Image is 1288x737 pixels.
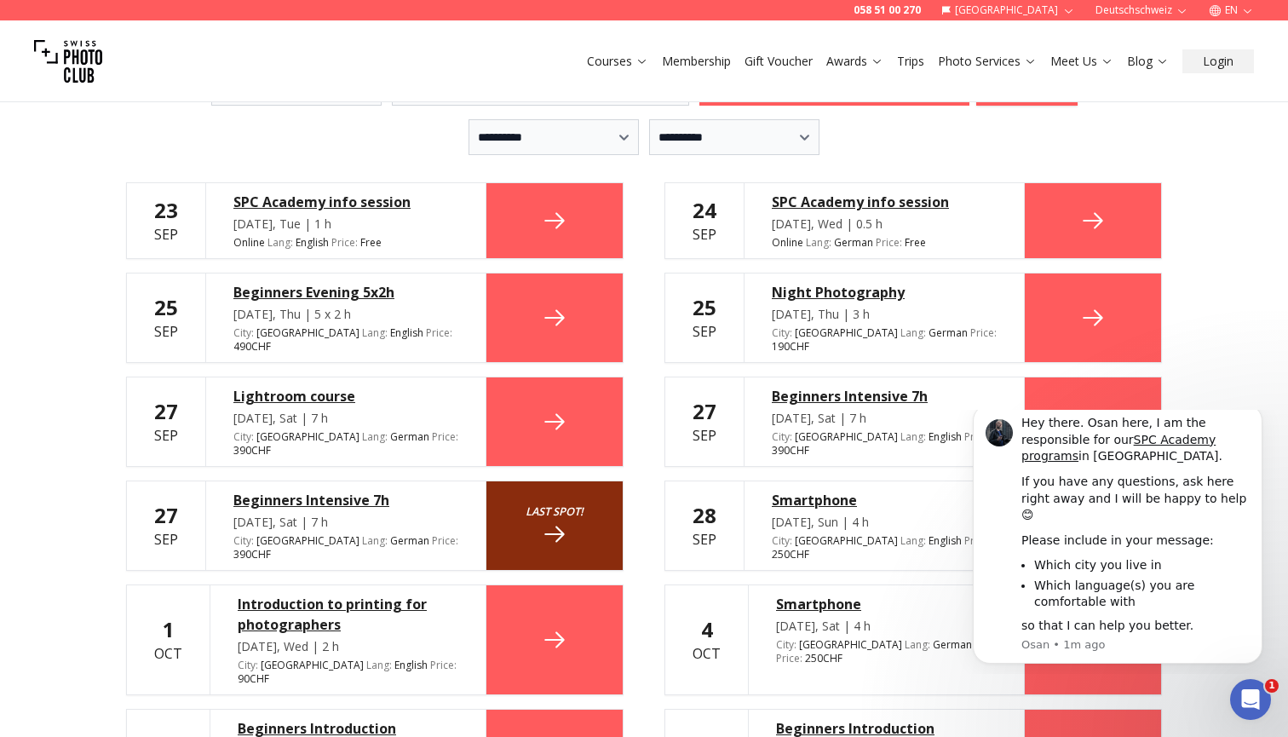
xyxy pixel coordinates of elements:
div: [GEOGRAPHIC_DATA] 90 CHF [238,659,458,686]
b: 23 [154,196,178,224]
a: Courses [587,53,648,70]
span: Price : [430,658,457,672]
a: Meet Us [1050,53,1113,70]
div: Sep [693,197,716,245]
span: Lang : [362,429,388,444]
div: so that I can help you better. [74,208,302,225]
b: 27 [154,501,178,529]
span: City : [772,429,792,444]
div: Online Free [772,236,997,250]
span: Price : [776,651,802,665]
a: Membership [662,53,731,70]
b: 27 [693,397,716,425]
div: Oct [693,616,721,664]
div: Sep [693,294,716,342]
a: Beginners Intensive 7h [772,386,997,406]
span: English [929,534,962,548]
img: Swiss photo club [34,27,102,95]
b: 25 [154,293,178,321]
div: [DATE], Sat | 7 h [233,514,458,531]
span: Price : [426,325,452,340]
div: Sep [693,502,716,550]
div: Sep [154,398,178,446]
b: 25 [693,293,716,321]
div: Sep [154,294,178,342]
div: [GEOGRAPHIC_DATA] 390 CHF [772,430,997,458]
a: Awards [826,53,883,70]
a: 058 51 00 270 [854,3,921,17]
button: Gift Voucher [738,49,819,73]
button: Blog [1120,49,1176,73]
span: German [933,638,972,652]
div: [GEOGRAPHIC_DATA] 390 CHF [233,430,458,458]
div: [DATE], Wed | 2 h [238,638,458,655]
div: [DATE], Thu | 3 h [772,306,997,323]
div: [GEOGRAPHIC_DATA] 250 CHF [772,534,997,561]
div: [DATE], Sun | 4 h [772,514,997,531]
div: [DATE], Thu | 5 x 2 h [233,306,458,323]
a: Beginners Evening 5x2h [233,282,458,302]
span: Lang : [905,637,930,652]
span: Price : [970,325,997,340]
div: [DATE], Sat | 4 h [776,618,997,635]
span: City : [776,637,796,652]
a: Photo Services [938,53,1037,70]
button: Awards [819,49,890,73]
span: City : [233,325,254,340]
b: 4 [701,615,713,643]
span: Price : [432,533,458,548]
span: Lang : [362,325,388,340]
div: [DATE], Tue | 1 h [233,216,458,233]
li: Which city you live in [87,147,302,164]
div: Oct [154,616,182,664]
span: City : [233,533,254,548]
span: English [296,236,329,250]
span: English [394,659,428,672]
span: Lang : [366,658,392,672]
span: English [390,326,423,340]
button: Membership [655,49,738,73]
span: Price : [432,429,458,444]
img: Profile image for Osan [38,9,66,37]
a: SPC Academy info session [233,192,458,212]
button: Meet Us [1044,49,1120,73]
a: Smartphone [772,490,997,510]
span: 1 [1265,679,1279,693]
a: Beginners Intensive 7h [233,490,458,510]
span: Lang : [900,533,926,548]
span: Price : [331,235,358,250]
a: Introduction to printing for photographers [238,594,458,635]
button: Trips [890,49,931,73]
span: Price : [876,235,902,250]
div: Hey there. Osan here, I am the responsible for our in [GEOGRAPHIC_DATA]. [74,5,302,55]
button: Photo Services [931,49,1044,73]
iframe: Intercom live chat [1230,679,1271,720]
div: [DATE], Wed | 0.5 h [772,216,997,233]
span: City : [238,658,258,672]
span: German [834,236,873,250]
b: 28 [693,501,716,529]
a: Smartphone [776,594,997,614]
div: Sep [693,398,716,446]
span: Lang : [267,235,293,250]
li: Which language(s) you are comfortable with [87,168,302,199]
div: [GEOGRAPHIC_DATA] 490 CHF [233,326,458,354]
span: German [929,326,968,340]
span: German [390,430,429,444]
div: If you have any questions, ask here right away and I will be happy to help 😊 [74,64,302,114]
span: English [929,430,962,444]
span: Lang : [900,325,926,340]
b: 27 [154,397,178,425]
div: [GEOGRAPHIC_DATA] 250 CHF [776,638,997,665]
button: Login [1182,49,1254,73]
div: Message content [74,5,302,225]
span: City : [772,533,792,548]
div: [GEOGRAPHIC_DATA] 190 CHF [772,326,997,354]
div: [DATE], Sat | 7 h [772,410,997,427]
div: Online Free [233,236,458,250]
